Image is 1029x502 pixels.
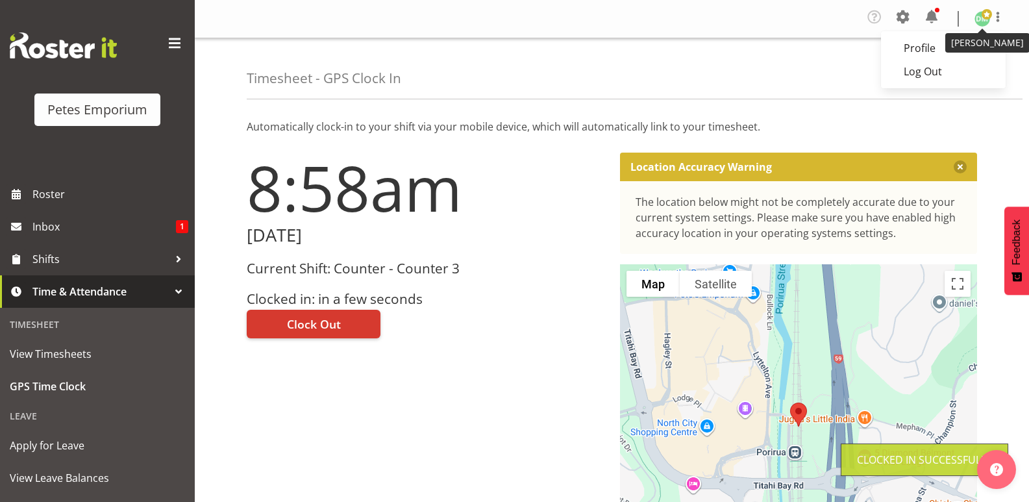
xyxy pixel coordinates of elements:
[10,468,185,488] span: View Leave Balances
[857,452,992,468] div: Clocked in Successfully
[636,194,962,241] div: The location below might not be completely accurate due to your current system settings. Please m...
[247,119,977,134] p: Automatically clock-in to your shift via your mobile device, which will automatically link to you...
[10,377,185,396] span: GPS Time Clock
[247,71,401,86] h4: Timesheet - GPS Clock In
[247,310,380,338] button: Clock Out
[990,463,1003,476] img: help-xxl-2.png
[954,160,967,173] button: Close message
[680,271,752,297] button: Show satellite imagery
[10,436,185,455] span: Apply for Leave
[32,249,169,269] span: Shifts
[3,429,192,462] a: Apply for Leave
[247,153,604,223] h1: 8:58am
[945,271,971,297] button: Toggle fullscreen view
[10,344,185,364] span: View Timesheets
[1011,220,1023,265] span: Feedback
[3,403,192,429] div: Leave
[881,36,1006,60] a: Profile
[630,160,772,173] p: Location Accuracy Warning
[1004,207,1029,295] button: Feedback - Show survey
[247,261,604,276] h3: Current Shift: Counter - Counter 3
[247,225,604,245] h2: [DATE]
[3,370,192,403] a: GPS Time Clock
[32,282,169,301] span: Time & Attendance
[32,217,176,236] span: Inbox
[32,184,188,204] span: Roster
[881,60,1006,83] a: Log Out
[247,292,604,307] h3: Clocked in: in a few seconds
[3,462,192,494] a: View Leave Balances
[974,11,990,27] img: david-mcauley697.jpg
[287,316,341,333] span: Clock Out
[3,311,192,338] div: Timesheet
[3,338,192,370] a: View Timesheets
[47,100,147,119] div: Petes Emporium
[10,32,117,58] img: Rosterit website logo
[626,271,680,297] button: Show street map
[176,220,188,233] span: 1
